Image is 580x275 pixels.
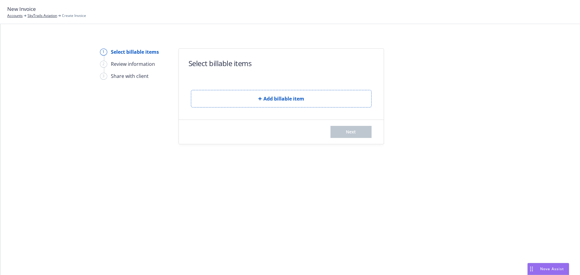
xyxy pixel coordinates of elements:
[263,95,304,102] span: Add billable item
[100,61,107,68] div: 2
[62,13,86,18] span: Create Invoice
[27,13,57,18] a: SkyTrails Aviation
[100,49,107,56] div: 1
[7,5,36,13] span: New Invoice
[111,60,155,68] div: Review information
[191,90,372,107] button: Add billable item
[7,13,23,18] a: Accounts
[100,73,107,80] div: 3
[528,263,535,275] div: Drag to move
[188,58,252,68] h1: Select billable items
[330,126,372,138] button: Next
[111,48,159,56] div: Select billable items
[111,72,149,80] div: Share with client
[540,266,564,271] span: Nova Assist
[527,263,569,275] button: Nova Assist
[346,129,356,135] span: Next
